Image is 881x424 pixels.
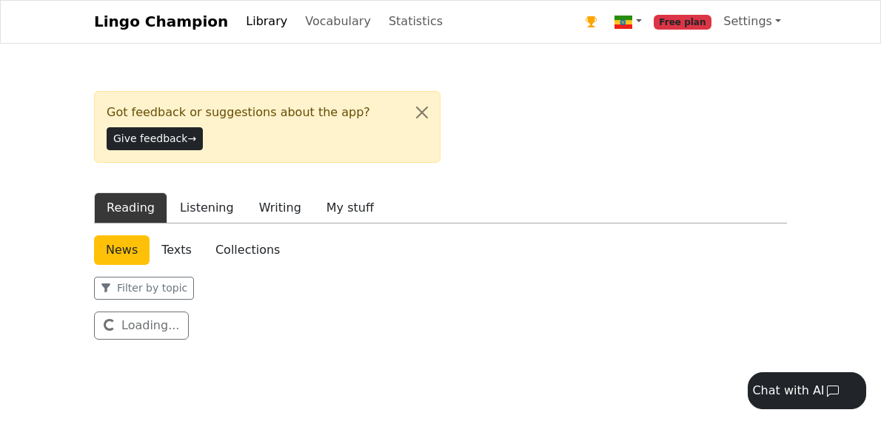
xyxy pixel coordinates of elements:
a: Library [240,7,293,36]
a: Collections [204,235,292,265]
a: Settings [717,7,787,36]
a: Texts [150,235,204,265]
a: Free plan [648,7,718,37]
button: Give feedback→ [107,127,203,150]
button: My stuff [314,192,386,223]
button: Chat with AI [748,372,866,409]
span: Got feedback or suggestions about the app? [107,104,370,121]
a: Statistics [383,7,449,36]
a: News [94,235,150,265]
button: Writing [247,192,314,223]
span: Free plan [654,15,712,30]
button: Listening [167,192,247,223]
button: Close alert [404,92,440,133]
img: et.svg [614,13,632,31]
button: Filter by topic [94,277,194,300]
button: Reading [94,192,167,223]
div: Chat with AI [752,382,824,400]
a: Vocabulary [299,7,377,36]
a: Lingo Champion [94,7,228,36]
